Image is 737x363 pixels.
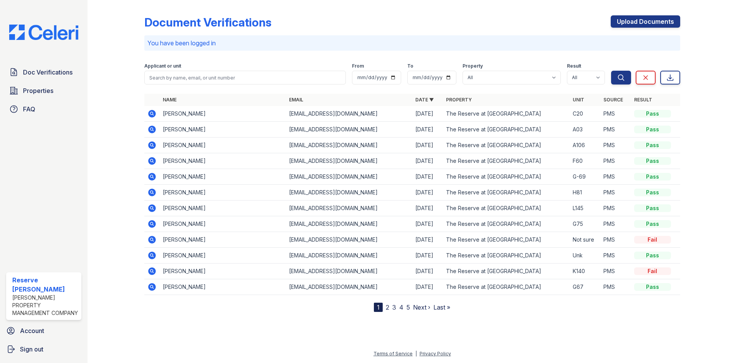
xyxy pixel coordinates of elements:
td: [EMAIL_ADDRESS][DOMAIN_NAME] [286,169,412,185]
td: PMS [600,169,631,185]
div: 1 [374,303,383,312]
a: FAQ [6,101,81,117]
td: The Reserve at [GEOGRAPHIC_DATA] [443,138,569,153]
td: [DATE] [412,169,443,185]
div: | [415,351,417,356]
td: [DATE] [412,248,443,264]
div: [PERSON_NAME] Property Management Company [12,294,78,317]
td: [PERSON_NAME] [160,185,286,201]
a: Properties [6,83,81,98]
label: Result [567,63,581,69]
a: 4 [399,303,403,311]
td: [PERSON_NAME] [160,153,286,169]
td: C20 [570,106,600,122]
td: [EMAIL_ADDRESS][DOMAIN_NAME] [286,153,412,169]
a: Next › [413,303,430,311]
td: Unk [570,248,600,264]
div: Fail [634,267,671,275]
a: Terms of Service [373,351,413,356]
a: 2 [386,303,389,311]
label: From [352,63,364,69]
td: [PERSON_NAME] [160,232,286,248]
p: You have been logged in [147,38,677,48]
td: The Reserve at [GEOGRAPHIC_DATA] [443,264,569,279]
td: [DATE] [412,122,443,138]
div: Pass [634,173,671,181]
td: The Reserve at [GEOGRAPHIC_DATA] [443,153,569,169]
td: [PERSON_NAME] [160,216,286,232]
td: PMS [600,106,631,122]
a: 3 [392,303,396,311]
td: The Reserve at [GEOGRAPHIC_DATA] [443,169,569,185]
td: [DATE] [412,185,443,201]
td: [PERSON_NAME] [160,122,286,138]
a: Date ▼ [415,97,434,103]
td: PMS [600,232,631,248]
a: Email [289,97,303,103]
td: A03 [570,122,600,138]
td: [DATE] [412,216,443,232]
div: Document Verifications [144,15,271,29]
td: [EMAIL_ADDRESS][DOMAIN_NAME] [286,138,412,153]
span: Properties [23,86,53,95]
td: H81 [570,185,600,201]
td: [EMAIL_ADDRESS][DOMAIN_NAME] [286,106,412,122]
td: Not sure [570,232,600,248]
div: Reserve [PERSON_NAME] [12,275,78,294]
td: The Reserve at [GEOGRAPHIC_DATA] [443,122,569,138]
div: Pass [634,110,671,118]
td: [DATE] [412,106,443,122]
div: Pass [634,157,671,165]
td: [DATE] [412,153,443,169]
td: [PERSON_NAME] [160,106,286,122]
td: [EMAIL_ADDRESS][DOMAIN_NAME] [286,185,412,201]
td: [PERSON_NAME] [160,201,286,216]
a: Privacy Policy [420,351,451,356]
img: CE_Logo_Blue-a8612792a0a2168367f1c8372b55b34899dd931a85d93a1a3d3e32e68fde9ad4.png [3,25,84,40]
div: Pass [634,252,671,259]
a: Name [163,97,177,103]
td: [PERSON_NAME] [160,138,286,153]
td: [EMAIL_ADDRESS][DOMAIN_NAME] [286,232,412,248]
td: [PERSON_NAME] [160,248,286,264]
td: [EMAIL_ADDRESS][DOMAIN_NAME] [286,201,412,216]
div: Pass [634,220,671,228]
td: PMS [600,216,631,232]
td: PMS [600,201,631,216]
div: Pass [634,204,671,212]
td: PMS [600,138,631,153]
a: Doc Verifications [6,65,81,80]
td: PMS [600,264,631,279]
div: Pass [634,126,671,133]
td: [EMAIL_ADDRESS][DOMAIN_NAME] [286,216,412,232]
label: To [407,63,413,69]
td: [PERSON_NAME] [160,264,286,279]
td: G75 [570,216,600,232]
td: PMS [600,248,631,264]
td: [PERSON_NAME] [160,279,286,295]
a: Sign out [3,341,84,357]
a: Unit [573,97,584,103]
td: G-69 [570,169,600,185]
td: PMS [600,153,631,169]
td: [EMAIL_ADDRESS][DOMAIN_NAME] [286,122,412,138]
td: The Reserve at [GEOGRAPHIC_DATA] [443,279,569,295]
td: [PERSON_NAME] [160,169,286,185]
span: FAQ [23,104,35,114]
td: A106 [570,138,600,153]
td: [EMAIL_ADDRESS][DOMAIN_NAME] [286,264,412,279]
span: Account [20,326,44,335]
span: Doc Verifications [23,68,73,77]
label: Applicant or unit [144,63,181,69]
td: [EMAIL_ADDRESS][DOMAIN_NAME] [286,279,412,295]
td: [DATE] [412,232,443,248]
td: [EMAIL_ADDRESS][DOMAIN_NAME] [286,248,412,264]
td: PMS [600,122,631,138]
td: The Reserve at [GEOGRAPHIC_DATA] [443,201,569,216]
div: Pass [634,141,671,149]
a: Upload Documents [611,15,680,28]
td: The Reserve at [GEOGRAPHIC_DATA] [443,185,569,201]
td: PMS [600,185,631,201]
td: PMS [600,279,631,295]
